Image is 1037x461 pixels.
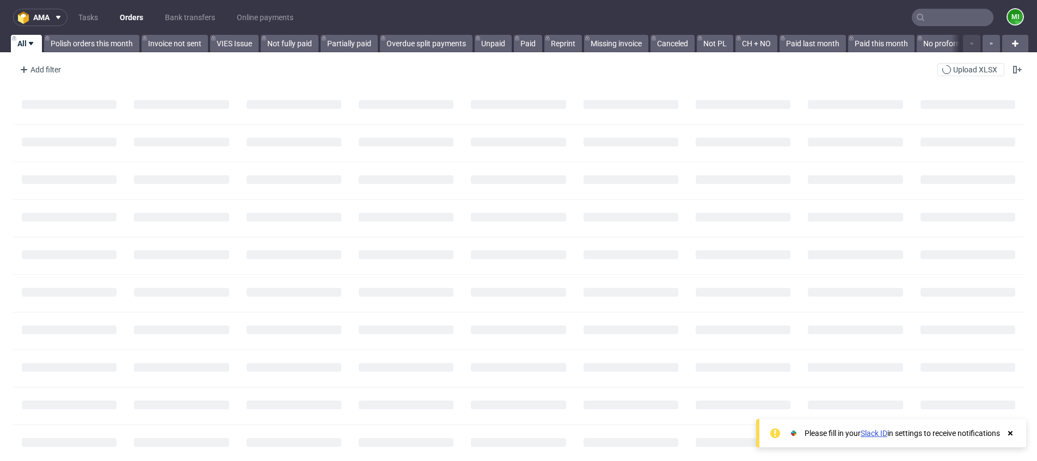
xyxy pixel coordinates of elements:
[142,35,208,52] a: Invoice not sent
[13,9,68,26] button: ama
[861,429,887,438] a: Slack ID
[230,9,300,26] a: Online payments
[805,428,1000,439] div: Please fill in your in settings to receive notifications
[1008,9,1023,24] figcaption: mi
[788,428,799,439] img: Slack
[514,35,542,52] a: Paid
[937,63,1004,76] button: Upload XLSX
[11,35,42,52] a: All
[780,35,846,52] a: Paid last month
[158,9,222,26] a: Bank transfers
[44,35,139,52] a: Polish orders this month
[33,14,50,21] span: ama
[651,35,695,52] a: Canceled
[72,9,105,26] a: Tasks
[584,35,648,52] a: Missing invoice
[697,35,733,52] a: Not PL
[848,35,915,52] a: Paid this month
[735,35,777,52] a: CH + NO
[475,35,512,52] a: Unpaid
[544,35,582,52] a: Reprint
[113,9,150,26] a: Orders
[380,35,473,52] a: Overdue split payments
[321,35,378,52] a: Partially paid
[15,61,63,78] div: Add filter
[917,35,973,52] a: No proforma
[951,66,999,73] span: Upload XLSX
[18,11,33,24] img: logo
[210,35,259,52] a: VIES Issue
[261,35,318,52] a: Not fully paid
